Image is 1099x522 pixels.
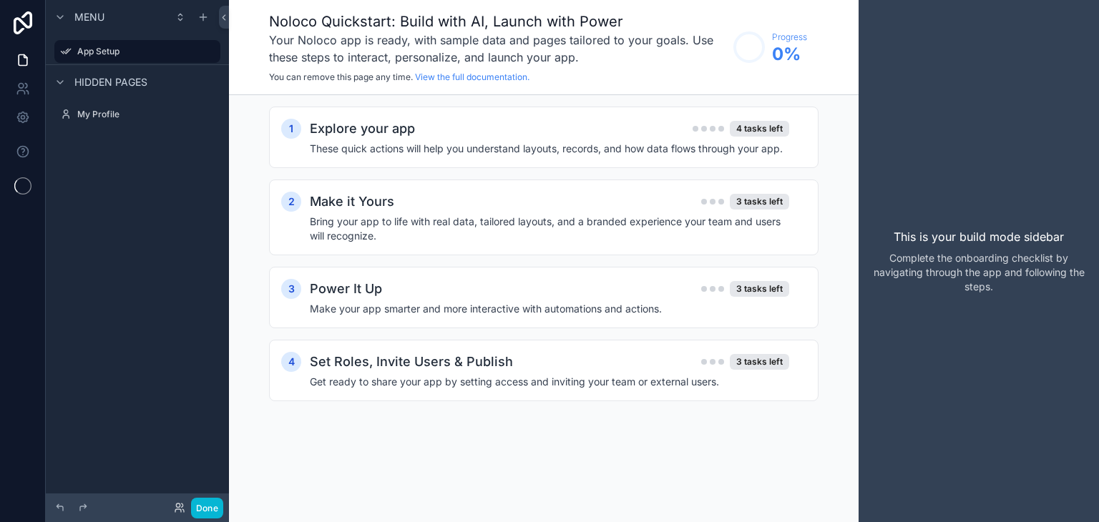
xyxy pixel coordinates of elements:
span: Menu [74,10,104,24]
span: 0 % [772,43,807,66]
span: Progress [772,31,807,43]
p: Complete the onboarding checklist by navigating through the app and following the steps. [870,251,1088,294]
span: You can remove this page any time. [269,72,413,82]
p: This is your build mode sidebar [894,228,1064,245]
a: View the full documentation. [415,72,529,82]
h1: Noloco Quickstart: Build with AI, Launch with Power [269,11,726,31]
span: Hidden pages [74,75,147,89]
label: App Setup [77,46,212,57]
label: My Profile [77,109,218,120]
a: App Setup [54,40,220,63]
h3: Your Noloco app is ready, with sample data and pages tailored to your goals. Use these steps to i... [269,31,726,66]
button: Done [191,498,223,518]
a: My Profile [54,103,220,126]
